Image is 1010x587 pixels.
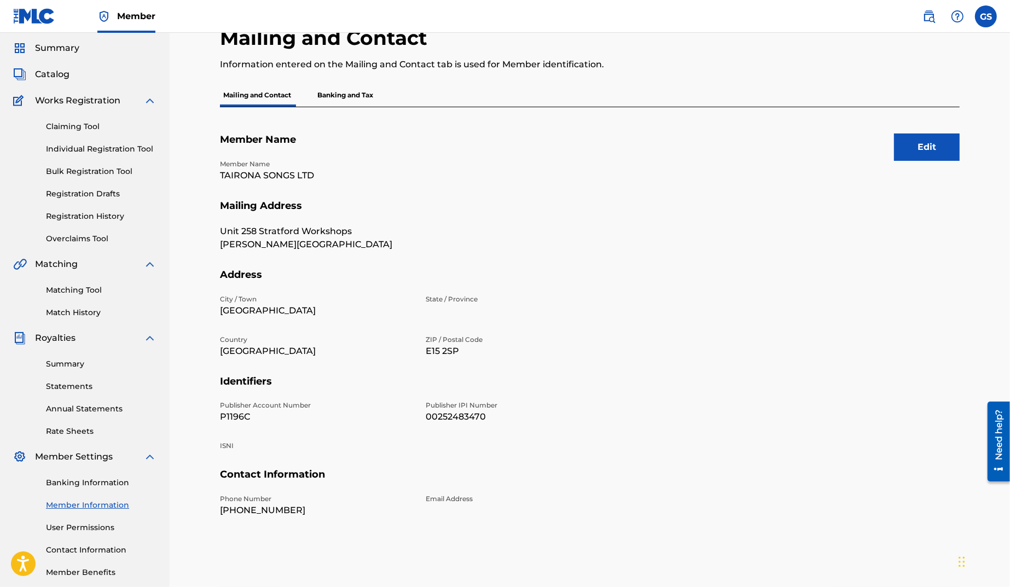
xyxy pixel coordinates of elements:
[13,8,55,24] img: MLC Logo
[426,294,618,304] p: State / Province
[35,68,69,81] span: Catalog
[426,410,618,423] p: 00252483470
[13,42,26,55] img: Summary
[13,94,27,107] img: Works Registration
[979,397,1010,487] iframe: Resource Center
[947,5,968,27] div: Help
[143,94,156,107] img: expand
[46,567,156,578] a: Member Benefits
[220,335,413,345] p: Country
[894,133,960,161] button: Edit
[13,258,27,271] img: Matching
[46,522,156,533] a: User Permissions
[46,233,156,245] a: Overclaims Tool
[220,494,413,504] p: Phone Number
[220,504,413,517] p: [PHONE_NUMBER]
[220,304,413,317] p: [GEOGRAPHIC_DATA]
[951,10,964,23] img: help
[143,332,156,345] img: expand
[35,42,79,55] span: Summary
[35,332,76,345] span: Royalties
[918,5,940,27] a: Public Search
[35,258,78,271] span: Matching
[46,211,156,222] a: Registration History
[220,26,433,50] h2: Mailing and Contact
[959,545,965,578] div: Drag
[220,345,413,358] p: [GEOGRAPHIC_DATA]
[426,400,618,410] p: Publisher IPI Number
[46,381,156,392] a: Statements
[46,121,156,132] a: Claiming Tool
[143,450,156,463] img: expand
[46,499,156,511] a: Member Information
[426,494,618,504] p: Email Address
[46,477,156,489] a: Banking Information
[220,225,413,238] p: Unit 258 Stratford Workshops
[13,332,26,345] img: Royalties
[46,166,156,177] a: Bulk Registration Tool
[220,58,790,71] p: Information entered on the Mailing and Contact tab is used for Member identification.
[13,68,69,81] a: CatalogCatalog
[220,441,413,451] p: ISNI
[97,10,111,23] img: Top Rightsholder
[220,159,413,169] p: Member Name
[220,200,960,225] h5: Mailing Address
[13,450,26,463] img: Member Settings
[314,84,376,107] p: Banking and Tax
[46,426,156,437] a: Rate Sheets
[46,403,156,415] a: Annual Statements
[220,133,960,159] h5: Member Name
[220,294,413,304] p: City / Town
[975,5,997,27] div: User Menu
[220,468,960,494] h5: Contact Information
[46,284,156,296] a: Matching Tool
[955,534,1010,587] iframe: Chat Widget
[46,188,156,200] a: Registration Drafts
[220,400,413,410] p: Publisher Account Number
[46,358,156,370] a: Summary
[426,345,618,358] p: E15 2SP
[143,258,156,271] img: expand
[220,410,413,423] p: P1196C
[220,375,960,401] h5: Identifiers
[117,10,155,22] span: Member
[922,10,936,23] img: search
[46,544,156,556] a: Contact Information
[35,450,113,463] span: Member Settings
[13,68,26,81] img: Catalog
[46,143,156,155] a: Individual Registration Tool
[220,169,413,182] p: TAIRONA SONGS LTD
[220,238,413,251] p: [PERSON_NAME][GEOGRAPHIC_DATA]
[220,269,960,294] h5: Address
[13,42,79,55] a: SummarySummary
[46,307,156,318] a: Match History
[35,94,120,107] span: Works Registration
[220,84,294,107] p: Mailing and Contact
[426,335,618,345] p: ZIP / Postal Code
